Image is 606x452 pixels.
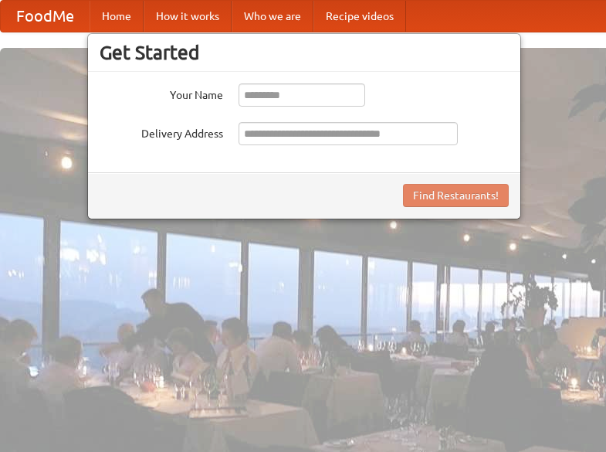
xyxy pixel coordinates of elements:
[100,41,509,64] h3: Get Started
[100,122,223,141] label: Delivery Address
[100,83,223,103] label: Your Name
[90,1,144,32] a: Home
[403,184,509,207] button: Find Restaurants!
[144,1,232,32] a: How it works
[313,1,406,32] a: Recipe videos
[232,1,313,32] a: Who we are
[1,1,90,32] a: FoodMe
